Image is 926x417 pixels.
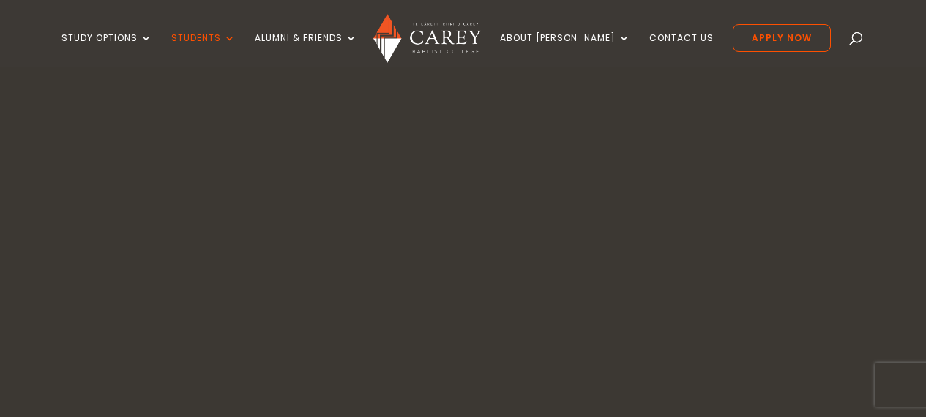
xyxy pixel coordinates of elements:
a: Apply Now [733,24,831,52]
a: About [PERSON_NAME] [500,33,630,67]
a: Alumni & Friends [255,33,357,67]
a: Study Options [61,33,152,67]
a: Contact Us [649,33,714,67]
a: Students [171,33,236,67]
img: Carey Baptist College [373,14,481,63]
